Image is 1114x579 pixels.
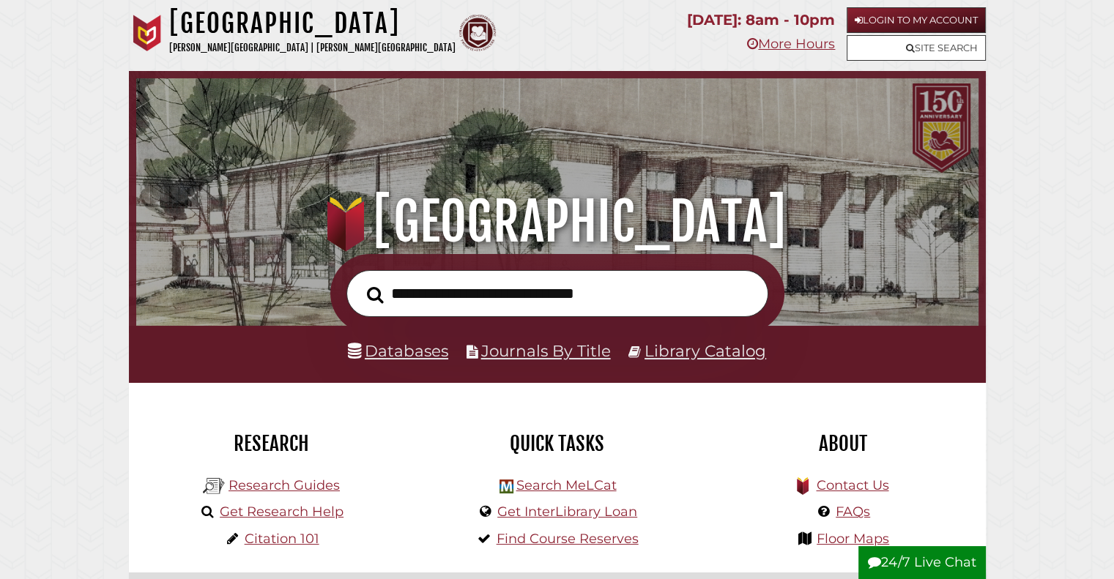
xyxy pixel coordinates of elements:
a: Floor Maps [817,531,889,547]
h1: [GEOGRAPHIC_DATA] [169,7,456,40]
img: Hekman Library Logo [203,475,225,497]
h2: Research [140,431,404,456]
i: Search [367,285,384,303]
a: Citation 101 [245,531,319,547]
a: Databases [348,341,448,360]
a: Login to My Account [847,7,986,33]
a: Contact Us [816,477,888,493]
a: Library Catalog [645,341,766,360]
a: Search MeLCat [516,477,616,493]
a: More Hours [747,36,835,52]
h1: [GEOGRAPHIC_DATA] [152,190,961,254]
img: Hekman Library Logo [500,479,513,493]
a: Site Search [847,35,986,61]
a: FAQs [836,504,870,520]
img: Calvin University [129,15,166,51]
p: [DATE]: 8am - 10pm [687,7,835,33]
a: Journals By Title [481,341,611,360]
a: Get InterLibrary Loan [497,504,637,520]
a: Get Research Help [220,504,344,520]
img: Calvin Theological Seminary [459,15,496,51]
p: [PERSON_NAME][GEOGRAPHIC_DATA] | [PERSON_NAME][GEOGRAPHIC_DATA] [169,40,456,56]
button: Search [360,282,391,307]
a: Research Guides [229,477,340,493]
h2: About [711,431,975,456]
h2: Quick Tasks [426,431,689,456]
a: Find Course Reserves [497,531,639,547]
